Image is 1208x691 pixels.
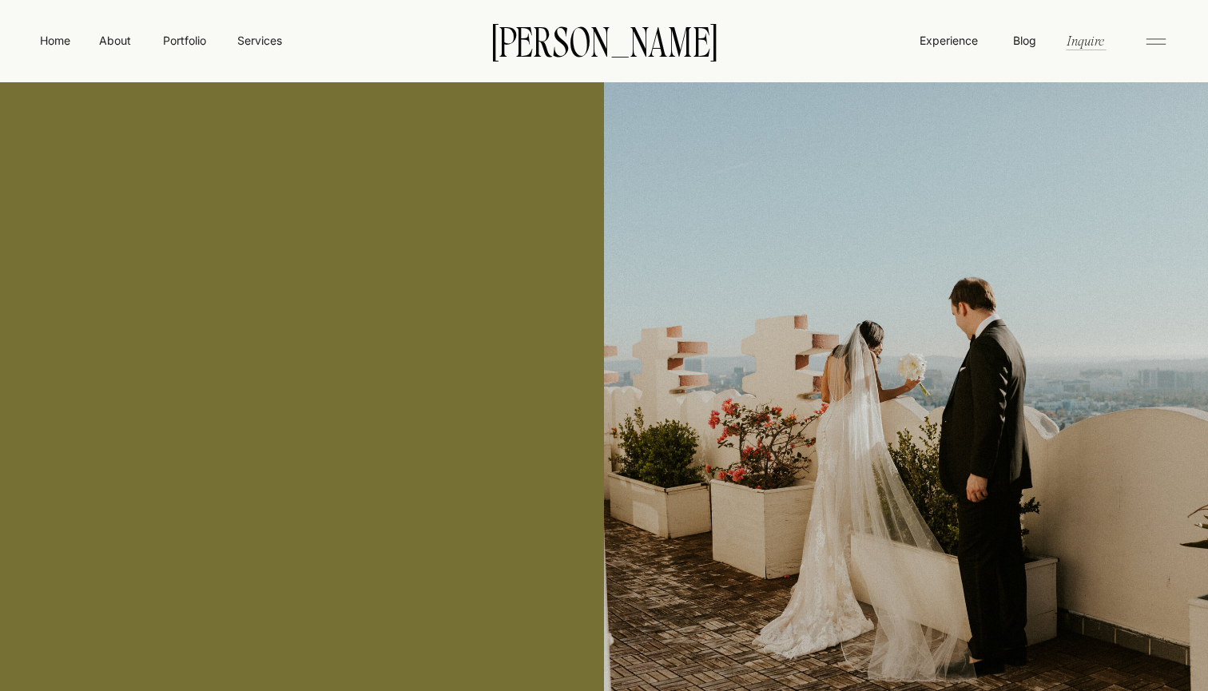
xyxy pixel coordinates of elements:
[1065,31,1106,50] a: Inquire
[467,23,741,57] a: [PERSON_NAME]
[236,32,283,49] a: Services
[37,32,74,49] a: Home
[156,32,213,49] a: Portfolio
[1009,32,1039,48] a: Blog
[918,32,980,49] a: Experience
[97,32,133,48] a: About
